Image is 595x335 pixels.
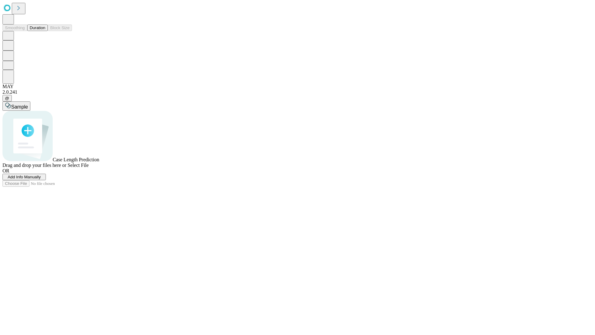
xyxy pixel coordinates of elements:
[68,163,89,168] span: Select File
[53,157,99,162] span: Case Length Prediction
[2,95,12,101] button: @
[2,89,593,95] div: 2.0.241
[2,163,66,168] span: Drag and drop your files here or
[2,84,593,89] div: MAY
[2,168,9,173] span: OR
[2,101,30,111] button: Sample
[27,25,48,31] button: Duration
[2,25,27,31] button: Smoothing
[8,175,41,179] span: Add Info Manually
[5,96,9,100] span: @
[48,25,72,31] button: Block Size
[11,104,28,109] span: Sample
[2,174,46,180] button: Add Info Manually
